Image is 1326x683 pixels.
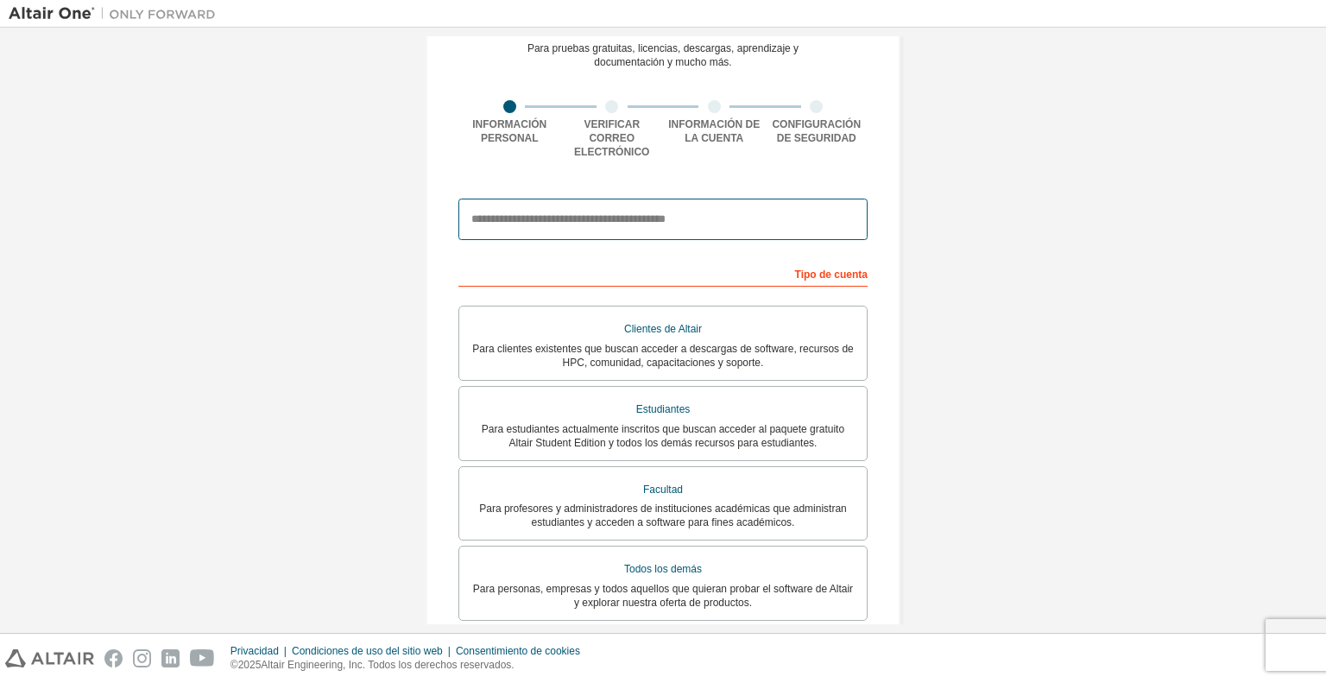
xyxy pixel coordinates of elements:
[230,645,279,657] font: Privacidad
[668,118,760,144] font: Información de la cuenta
[5,649,94,667] img: altair_logo.svg
[473,583,853,609] font: Para personas, empresas y todos aquellos que quieran probar el software de Altair y explorar nues...
[795,269,868,281] font: Tipo de cuenta
[292,645,443,657] font: Condiciones de uso del sitio web
[472,343,854,369] font: Para clientes existentes que buscan acceder a descargas de software, recursos de HPC, comunidad, ...
[104,649,123,667] img: facebook.svg
[472,118,546,144] font: Información personal
[9,5,224,22] img: Altair Uno
[230,659,238,671] font: ©
[594,56,731,68] font: documentación y mucho más.
[574,118,649,158] font: Verificar correo electrónico
[772,118,861,144] font: Configuración de seguridad
[133,649,151,667] img: instagram.svg
[624,563,702,575] font: Todos los demás
[479,503,847,528] font: Para profesores y administradores de instituciones académicas que administran estudiantes y acced...
[482,423,844,449] font: Para estudiantes actualmente inscritos que buscan acceder al paquete gratuito Altair Student Edit...
[527,42,799,54] font: Para pruebas gratuitas, licencias, descargas, aprendizaje y
[456,645,580,657] font: Consentimiento de cookies
[261,659,514,671] font: Altair Engineering, Inc. Todos los derechos reservados.
[190,649,215,667] img: youtube.svg
[636,403,691,415] font: Estudiantes
[643,484,683,496] font: Facultad
[161,649,180,667] img: linkedin.svg
[624,323,702,335] font: Clientes de Altair
[238,659,262,671] font: 2025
